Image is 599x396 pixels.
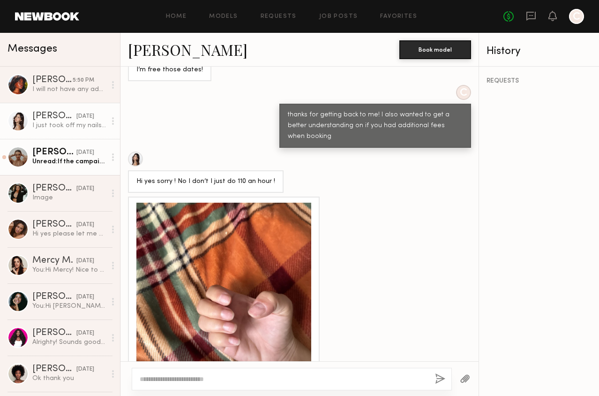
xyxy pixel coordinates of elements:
[136,176,275,187] div: Hi yes sorry ! No I don’t I just do 110 an hour !
[32,193,106,202] div: Image
[76,365,94,374] div: [DATE]
[399,45,471,53] a: Book model
[32,365,76,374] div: [PERSON_NAME]
[261,14,297,20] a: Requests
[73,76,94,85] div: 5:50 PM
[166,14,187,20] a: Home
[380,14,417,20] a: Favorites
[487,46,592,57] div: History
[319,14,358,20] a: Job Posts
[128,39,247,60] a: [PERSON_NAME]
[76,184,94,193] div: [DATE]
[487,78,592,84] div: REQUESTS
[209,14,238,20] a: Models
[32,292,76,302] div: [PERSON_NAME]
[32,76,73,85] div: [PERSON_NAME]
[399,40,471,59] button: Book model
[32,112,76,121] div: [PERSON_NAME]
[32,229,106,238] div: Hi yes please let me know [PERSON_NAME]:)
[76,293,94,302] div: [DATE]
[76,257,94,266] div: [DATE]
[32,157,106,166] div: Unread: If the campaign includes press-on nails, I just wanted to let you know that I can only we...
[32,328,76,338] div: [PERSON_NAME]
[32,220,76,229] div: [PERSON_NAME]
[32,184,76,193] div: [PERSON_NAME]
[7,44,57,54] span: Messages
[32,121,106,130] div: I just took off my nails as well [DATE]
[32,256,76,266] div: Mercy M.
[288,110,463,142] div: thanks for getting back to me! I also wanted to get a better understanding on if you had addition...
[32,338,106,347] div: Alrighty! Sounds good 🥰
[136,65,203,76] div: I’m free those dates!
[76,221,94,229] div: [DATE]
[76,329,94,338] div: [DATE]
[32,148,76,157] div: [PERSON_NAME]
[32,85,106,94] div: I will not have any additional costs outside of my day rate
[32,302,106,311] div: You: Hi [PERSON_NAME]! Nice to meet you! I’m [PERSON_NAME], and I’m working on a photoshoot that ...
[569,9,584,24] a: C
[32,266,106,274] div: You: Hi Mercy! Nice to meet you! I’m [PERSON_NAME], and I’m working on a photoshoot that we’re st...
[32,374,106,383] div: Ok thank you
[76,112,94,121] div: [DATE]
[76,148,94,157] div: [DATE]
